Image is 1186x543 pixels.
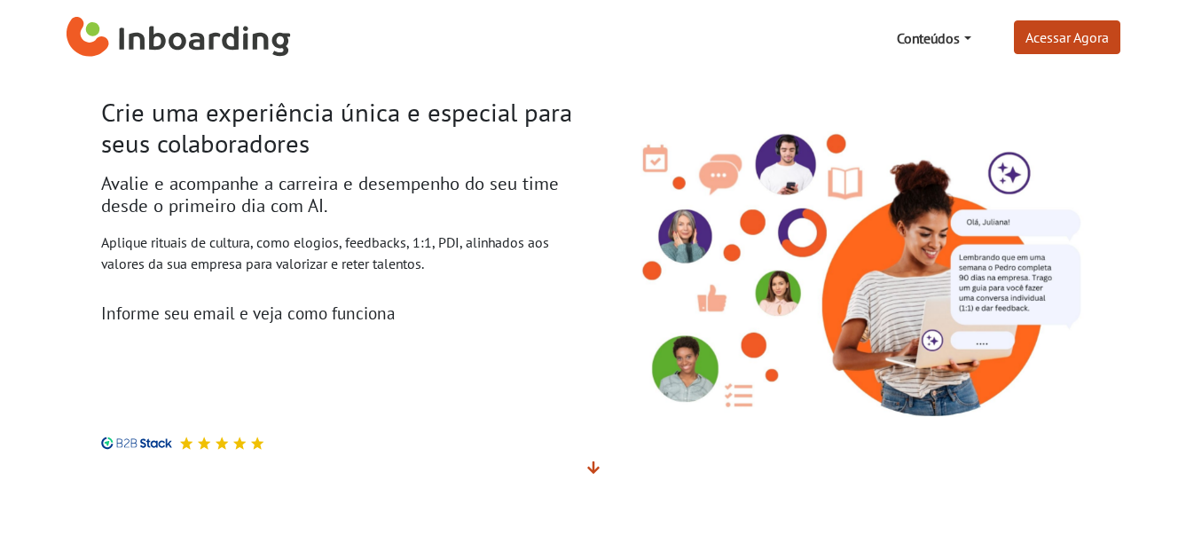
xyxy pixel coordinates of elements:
[101,330,538,415] iframe: Form 0
[172,437,264,450] div: Avaliação 5 estrelas no B2B Stack
[101,98,580,159] h1: Crie uma experiência única e especial para seus colaboradores
[232,437,247,450] img: Avaliação 5 estrelas no B2B Stack
[67,12,291,65] img: Inboarding Home
[215,437,229,450] img: Avaliação 5 estrelas no B2B Stack
[587,459,600,476] span: Veja mais detalhes abaixo
[101,303,580,323] h3: Informe seu email e veja como funciona
[197,437,211,450] img: Avaliação 5 estrelas no B2B Stack
[1014,20,1120,54] a: Acessar Agora
[101,173,580,217] h2: Avalie e acompanhe a carreira e desempenho do seu time desde o primeiro dia com AI.
[890,20,978,56] a: Conteúdos
[101,437,172,450] img: B2B Stack logo
[101,232,580,274] p: Aplique rituais de cultura, como elogios, feedbacks, 1:1, PDI, alinhados aos valores da sua empre...
[250,437,264,450] img: Avaliação 5 estrelas no B2B Stack
[179,437,193,450] img: Avaliação 5 estrelas no B2B Stack
[607,102,1086,424] img: Inboarding - Rutuais de Cultura com Inteligência Ariticial. Feedback, conversas 1:1, PDI.
[67,7,291,69] a: Inboarding Home Page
